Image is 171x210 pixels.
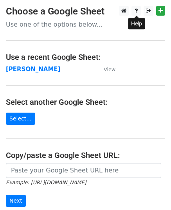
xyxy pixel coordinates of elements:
[6,20,165,29] p: Use one of the options below...
[6,113,35,125] a: Select...
[6,52,165,62] h4: Use a recent Google Sheet:
[128,18,145,29] div: Help
[6,6,165,17] h3: Choose a Google Sheet
[104,66,115,72] small: View
[6,195,26,207] input: Next
[6,97,165,107] h4: Select another Google Sheet:
[96,66,115,73] a: View
[6,163,161,178] input: Paste your Google Sheet URL here
[6,151,165,160] h4: Copy/paste a Google Sheet URL:
[6,66,60,73] a: [PERSON_NAME]
[6,179,86,185] small: Example: [URL][DOMAIN_NAME]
